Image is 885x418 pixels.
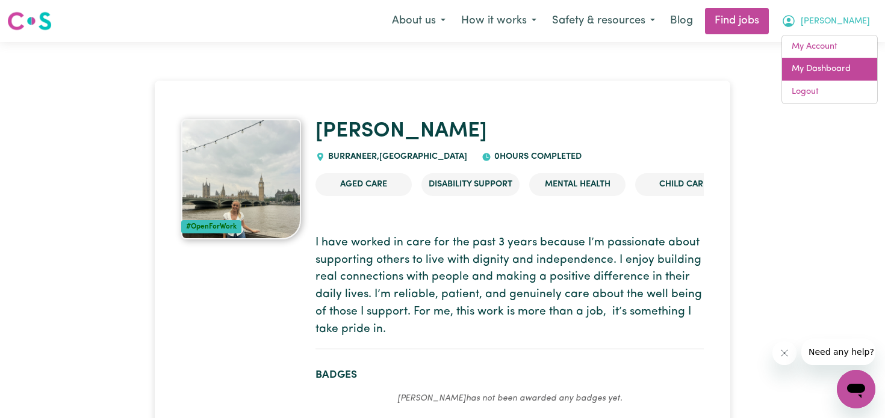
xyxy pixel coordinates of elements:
[782,58,877,81] a: My Dashboard
[181,119,301,239] img: Jade
[315,369,704,381] h2: Badges
[837,370,875,408] iframe: Button to launch messaging window
[181,220,241,233] div: #OpenForWork
[663,8,700,34] a: Blog
[7,7,52,35] a: Careseekers logo
[7,10,52,32] img: Careseekers logo
[774,8,878,34] button: My Account
[421,173,520,196] li: Disability Support
[181,119,301,239] a: Jade 's profile picture'#OpenForWork
[782,35,877,58] a: My Account
[781,35,878,104] div: My Account
[801,15,870,28] span: [PERSON_NAME]
[705,8,769,34] a: Find jobs
[782,81,877,103] a: Logout
[325,152,467,161] span: BURRANEER , [GEOGRAPHIC_DATA]
[315,173,412,196] li: Aged Care
[315,121,487,142] a: [PERSON_NAME]
[315,235,704,339] p: I have worked in care for the past 3 years because I’m passionate about supporting others to live...
[544,8,663,34] button: Safety & resources
[384,8,453,34] button: About us
[491,152,582,161] span: 0 hours completed
[772,341,796,365] iframe: Close message
[529,173,626,196] li: Mental Health
[801,339,875,365] iframe: Message from company
[453,8,544,34] button: How it works
[635,173,731,196] li: Child care
[397,394,623,403] em: [PERSON_NAME] has not been awarded any badges yet.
